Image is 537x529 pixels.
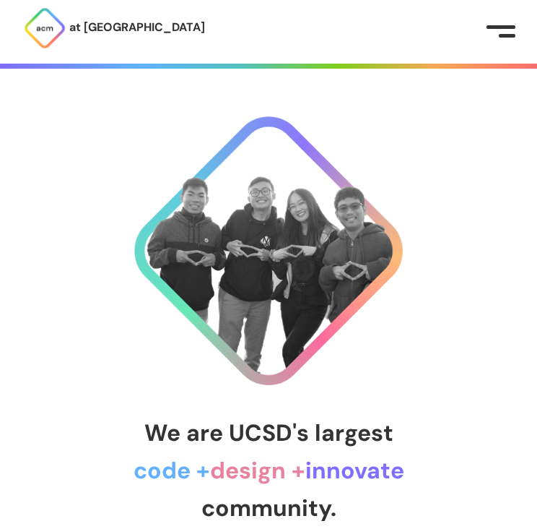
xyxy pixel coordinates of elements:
span: We are UCSD's largest [144,418,393,448]
span: design + [210,455,305,486]
a: at [GEOGRAPHIC_DATA] [23,7,205,50]
p: at [GEOGRAPHIC_DATA] [69,18,205,37]
span: community. [201,493,336,523]
span: code + [134,455,210,486]
span: innovate [305,455,404,486]
img: Cool Logo [134,116,403,385]
img: ACM Logo [23,7,66,50]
